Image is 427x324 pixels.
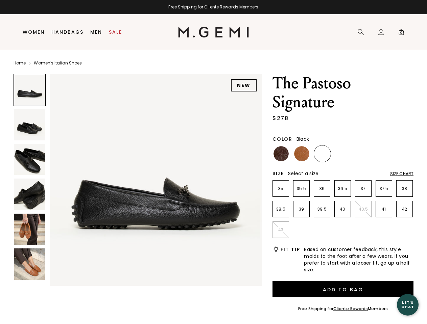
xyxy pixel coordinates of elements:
div: Size Chart [390,171,413,177]
p: 37 [355,186,371,191]
a: Women's Italian Shoes [34,60,82,66]
div: $278 [272,114,288,123]
h2: Color [272,136,292,142]
h2: Size [272,171,284,176]
img: M.Gemi [178,27,249,37]
p: 40 [335,207,351,212]
p: 42 [397,207,412,212]
img: Chocolate [274,146,289,161]
span: Black [296,136,309,142]
img: The Pastoso Signature [14,179,45,210]
p: 35.5 [293,186,309,191]
div: NEW [231,79,257,91]
img: Black [315,146,330,161]
p: 38 [397,186,412,191]
span: 0 [398,30,405,37]
p: 41 [376,207,392,212]
span: Select a size [288,170,318,177]
a: Home [14,60,26,66]
p: 37.5 [376,186,392,191]
p: 36.5 [335,186,351,191]
button: Add to Bag [272,281,413,297]
a: Sale [109,29,122,35]
img: The Pastoso Signature [14,248,45,280]
a: Cliente Rewards [333,306,368,312]
p: 39 [293,207,309,212]
p: 38.5 [273,207,289,212]
h2: Fit Tip [281,247,300,252]
h1: The Pastoso Signature [272,74,413,112]
p: 43 [273,227,289,233]
div: Let's Chat [397,300,419,309]
p: 40.5 [355,207,371,212]
a: Women [23,29,45,35]
img: Tan [294,146,309,161]
span: Based on customer feedback, this style molds to the foot after a few wears. If you prefer to star... [304,246,413,273]
p: 35 [273,186,289,191]
a: Men [90,29,102,35]
img: The Pastoso Signature [14,144,45,175]
p: 39.5 [314,207,330,212]
p: 36 [314,186,330,191]
img: The Pastoso Signature [14,214,45,245]
a: Handbags [51,29,84,35]
img: The Pastoso Signature [14,109,45,140]
img: The Pastoso Signature [50,74,262,286]
div: Free Shipping for Members [298,306,388,312]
